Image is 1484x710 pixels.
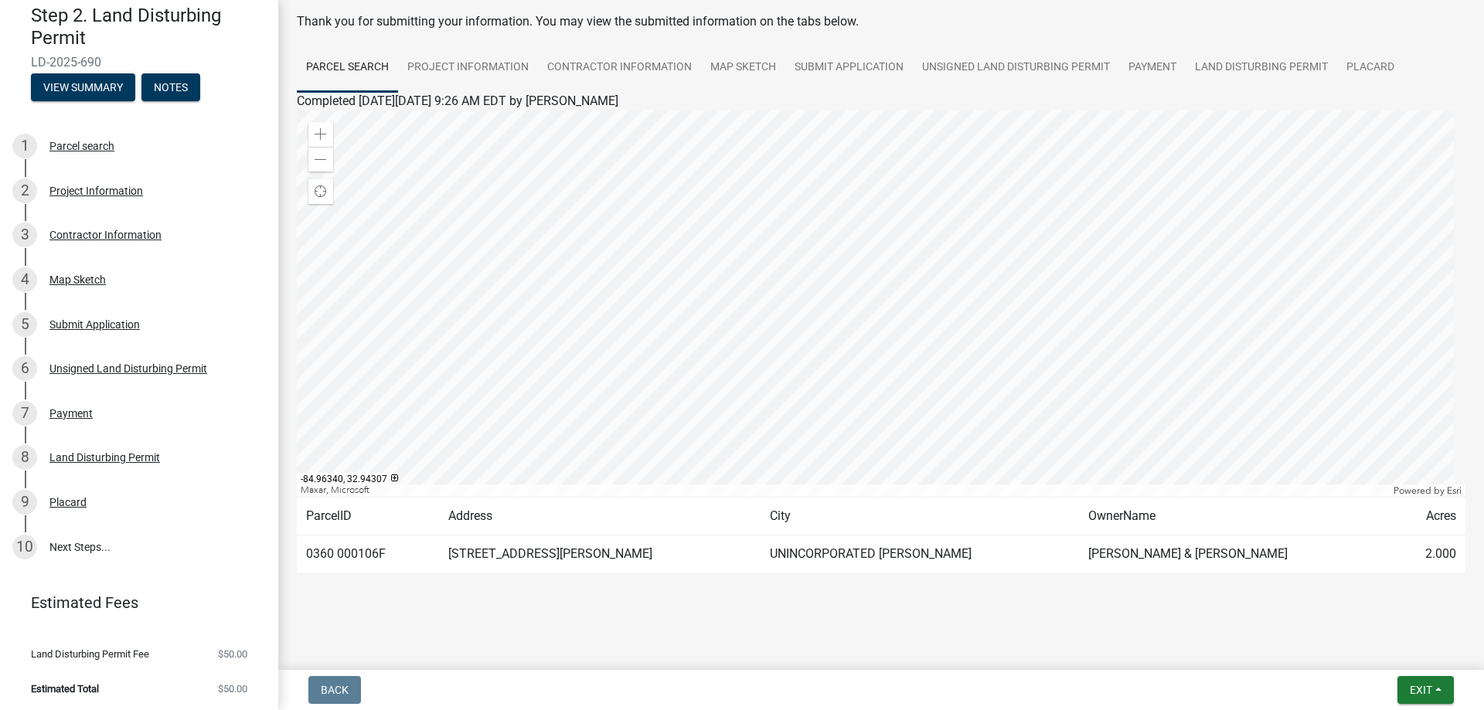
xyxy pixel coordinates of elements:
a: Placard [1337,43,1404,93]
div: Zoom out [308,147,333,172]
h4: Step 2. Land Disturbing Permit [31,5,266,49]
span: Completed [DATE][DATE] 9:26 AM EDT by [PERSON_NAME] [297,93,618,108]
div: Find my location [308,179,333,204]
td: [PERSON_NAME] & [PERSON_NAME] [1079,535,1394,573]
button: Back [308,676,361,704]
td: ParcelID [297,498,439,535]
div: 10 [12,535,37,559]
div: 8 [12,445,37,470]
td: City [761,498,1079,535]
div: 9 [12,490,37,515]
td: 2.000 [1394,535,1465,573]
div: Powered by [1390,484,1465,497]
wm-modal-confirm: Notes [141,83,200,95]
td: 0360 000106F [297,535,439,573]
a: Payment [1119,43,1186,93]
span: Exit [1410,684,1432,696]
a: Estimated Fees [12,587,254,618]
span: Estimated Total [31,684,99,694]
span: $50.00 [218,684,247,694]
a: Project Information [398,43,538,93]
td: UNINCORPORATED [PERSON_NAME] [761,535,1079,573]
span: LD-2025-690 [31,55,247,70]
div: 2 [12,178,37,203]
a: Esri [1447,485,1462,496]
a: Unsigned Land Disturbing Permit [913,43,1119,93]
div: 4 [12,267,37,292]
td: Acres [1394,498,1465,535]
td: Address [439,498,761,535]
div: Project Information [49,185,143,196]
div: Submit Application [49,319,140,330]
div: Unsigned Land Disturbing Permit [49,363,207,374]
div: Maxar, Microsoft [297,484,1390,497]
td: OwnerName [1079,498,1394,535]
span: Back [321,684,349,696]
div: 6 [12,356,37,381]
div: Map Sketch [49,274,106,285]
button: Notes [141,73,200,101]
div: Land Disturbing Permit [49,452,160,463]
a: Parcel search [297,43,398,93]
a: Land Disturbing Permit [1186,43,1337,93]
span: $50.00 [218,649,247,659]
div: Payment [49,408,93,419]
a: Submit Application [785,43,913,93]
div: 1 [12,134,37,158]
span: Land Disturbing Permit Fee [31,649,149,659]
div: Placard [49,497,87,508]
button: View Summary [31,73,135,101]
div: 5 [12,312,37,337]
div: 7 [12,401,37,426]
div: Contractor Information [49,229,162,240]
div: Thank you for submitting your information. You may view the submitted information on the tabs below. [297,12,1465,31]
a: Contractor Information [538,43,701,93]
td: [STREET_ADDRESS][PERSON_NAME] [439,535,761,573]
div: Parcel search [49,141,114,151]
wm-modal-confirm: Summary [31,83,135,95]
a: Map Sketch [701,43,785,93]
div: Zoom in [308,122,333,147]
div: 3 [12,223,37,247]
button: Exit [1397,676,1454,704]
